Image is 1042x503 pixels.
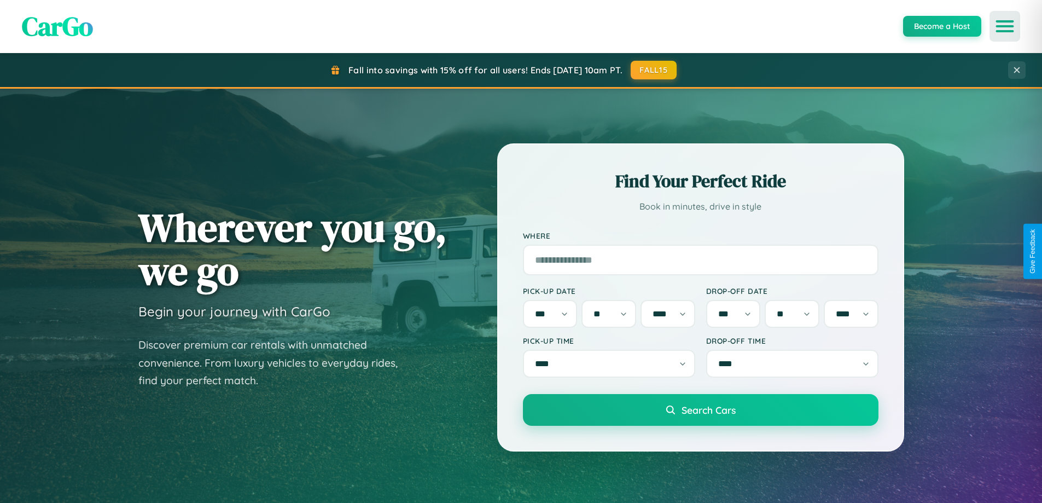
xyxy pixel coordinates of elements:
[989,11,1020,42] button: Open menu
[706,286,878,296] label: Drop-off Date
[22,8,93,44] span: CarGo
[523,231,878,240] label: Where
[138,336,412,390] p: Discover premium car rentals with unmatched convenience. From luxury vehicles to everyday rides, ...
[523,336,695,345] label: Pick-up Time
[523,394,878,426] button: Search Cars
[523,169,878,193] h2: Find Your Perfect Ride
[1029,229,1037,274] div: Give Feedback
[523,199,878,215] p: Book in minutes, drive in style
[138,303,330,320] h3: Begin your journey with CarGo
[348,65,622,76] span: Fall into savings with 15% off for all users! Ends [DATE] 10am PT.
[523,286,695,296] label: Pick-up Date
[903,16,981,37] button: Become a Host
[682,404,736,416] span: Search Cars
[138,206,447,292] h1: Wherever you go, we go
[631,61,677,79] button: FALL15
[706,336,878,345] label: Drop-off Time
